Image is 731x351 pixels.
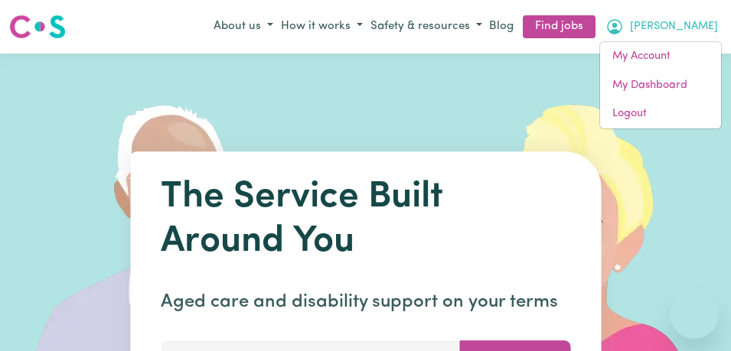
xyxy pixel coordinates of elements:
button: How it works [277,15,367,40]
a: My Dashboard [600,71,721,100]
span: [PERSON_NAME] [630,18,718,35]
button: My Account [602,14,722,40]
p: Aged care and disability support on your terms [161,288,570,316]
a: Careseekers logo [9,9,66,44]
a: Blog [486,15,517,39]
img: Careseekers logo [9,13,66,41]
button: Safety & resources [367,15,486,40]
h1: The Service Built Around You [161,176,570,264]
button: About us [210,15,277,40]
div: My Account [599,41,722,129]
iframe: Button to launch messaging window [670,290,719,339]
a: Find jobs [523,15,596,39]
a: Logout [600,99,721,128]
a: My Account [600,42,721,71]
